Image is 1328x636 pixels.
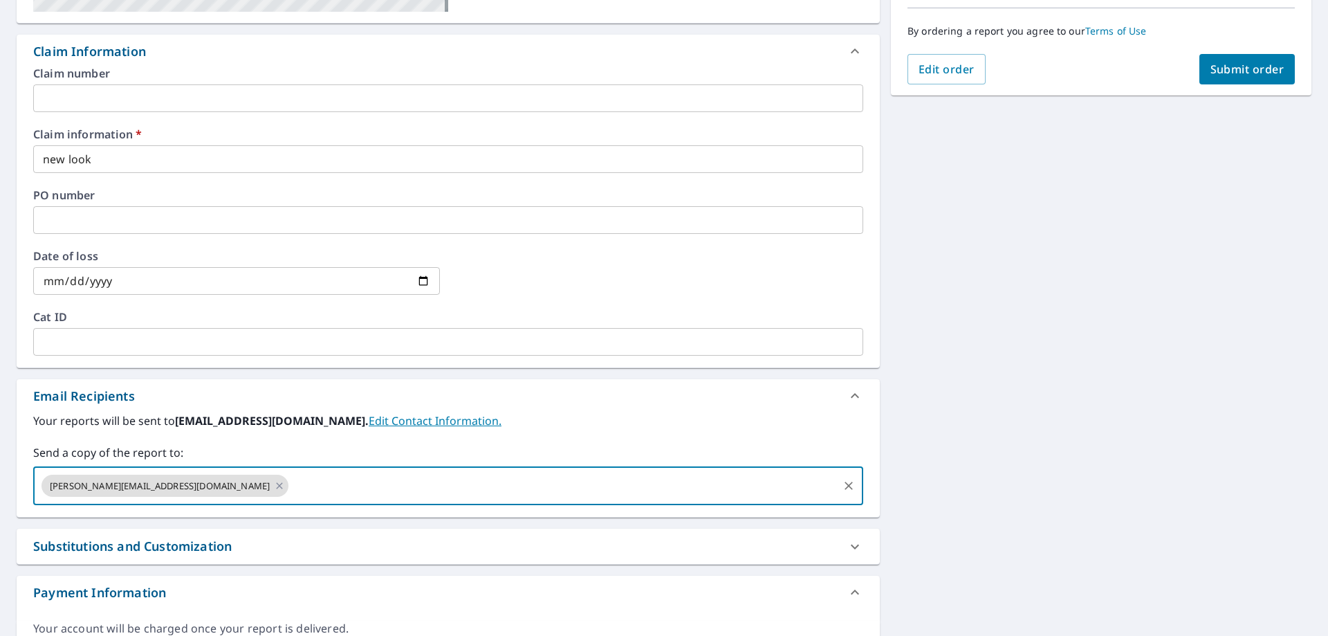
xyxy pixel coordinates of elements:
div: [PERSON_NAME][EMAIL_ADDRESS][DOMAIN_NAME] [41,475,288,497]
span: [PERSON_NAME][EMAIL_ADDRESS][DOMAIN_NAME] [41,480,278,493]
div: Substitutions and Customization [17,529,880,564]
span: Submit order [1210,62,1284,77]
button: Submit order [1199,54,1295,84]
p: By ordering a report you agree to our [907,25,1295,37]
div: Email Recipients [33,387,135,406]
a: EditContactInfo [369,413,501,428]
label: Your reports will be sent to [33,412,863,429]
label: Cat ID [33,311,863,322]
button: Clear [839,476,858,496]
div: Claim Information [33,42,146,61]
div: Payment Information [33,583,166,602]
div: Email Recipients [17,379,880,412]
a: Terms of Use [1085,24,1147,37]
label: Send a copy of the report to: [33,444,863,461]
label: Claim number [33,68,863,79]
label: Claim information [33,129,863,140]
div: Substitutions and Customization [33,537,232,556]
div: Claim Information [17,35,880,68]
label: PO number [33,190,863,201]
span: Edit order [919,62,975,77]
label: Date of loss [33,251,440,262]
button: Edit order [907,54,986,84]
b: [EMAIL_ADDRESS][DOMAIN_NAME]. [175,413,369,428]
div: Payment Information [17,576,880,609]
